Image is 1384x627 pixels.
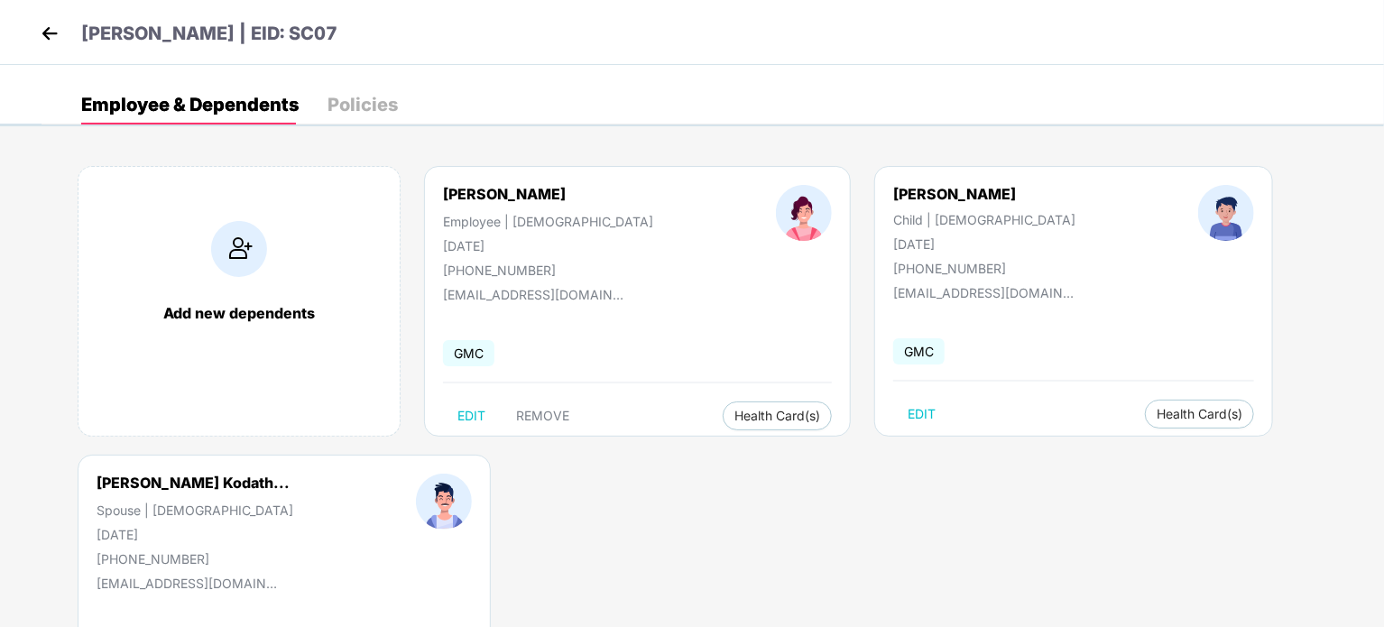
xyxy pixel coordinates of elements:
div: [DATE] [893,236,1075,252]
span: EDIT [457,409,485,423]
div: Child | [DEMOGRAPHIC_DATA] [893,212,1075,227]
div: [PHONE_NUMBER] [893,261,1075,276]
span: Health Card(s) [1157,410,1242,419]
img: addIcon [211,221,267,277]
div: [PERSON_NAME] [893,185,1075,203]
img: profileImage [776,185,832,241]
div: [DATE] [443,238,653,254]
div: [PHONE_NUMBER] [443,263,653,278]
button: EDIT [443,401,500,430]
img: profileImage [416,474,472,530]
div: Employee & Dependents [81,96,299,114]
div: [PERSON_NAME] Kodath... [97,474,290,492]
img: profileImage [1198,185,1254,241]
div: Add new dependents [97,304,382,322]
span: Health Card(s) [734,411,820,420]
div: [PHONE_NUMBER] [97,551,293,567]
span: EDIT [908,407,936,421]
span: GMC [893,338,945,364]
div: Employee | [DEMOGRAPHIC_DATA] [443,214,653,229]
span: GMC [443,340,494,366]
div: Spouse | [DEMOGRAPHIC_DATA] [97,503,293,518]
img: back [36,20,63,47]
div: [PERSON_NAME] [443,185,566,203]
p: [PERSON_NAME] | EID: SC07 [81,20,337,48]
div: [EMAIL_ADDRESS][DOMAIN_NAME] [97,576,277,591]
div: [EMAIL_ADDRESS][DOMAIN_NAME] [443,287,623,302]
div: [DATE] [97,527,293,542]
div: Policies [328,96,398,114]
button: REMOVE [502,401,584,430]
span: REMOVE [516,409,569,423]
div: [EMAIL_ADDRESS][DOMAIN_NAME] [893,285,1074,300]
button: Health Card(s) [723,401,832,430]
button: EDIT [893,400,950,429]
button: Health Card(s) [1145,400,1254,429]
